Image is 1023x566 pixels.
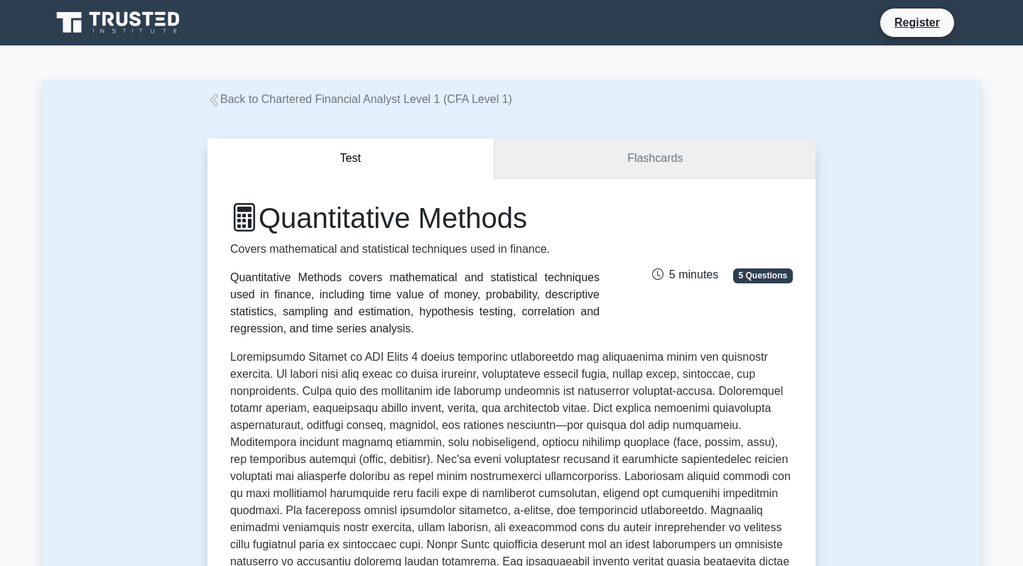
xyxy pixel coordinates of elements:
p: Covers mathematical and statistical techniques used in finance. [230,241,600,258]
div: Quantitative Methods covers mathematical and statistical techniques used in finance, including ti... [230,269,600,337]
a: Flashcards [494,138,816,179]
h1: Quantitative Methods [230,201,600,235]
a: Back to Chartered Financial Analyst Level 1 (CFA Level 1) [207,93,512,105]
span: 5 minutes [652,268,718,281]
button: Test [207,138,494,179]
a: Register [886,13,948,31]
span: 5 Questions [733,268,793,283]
